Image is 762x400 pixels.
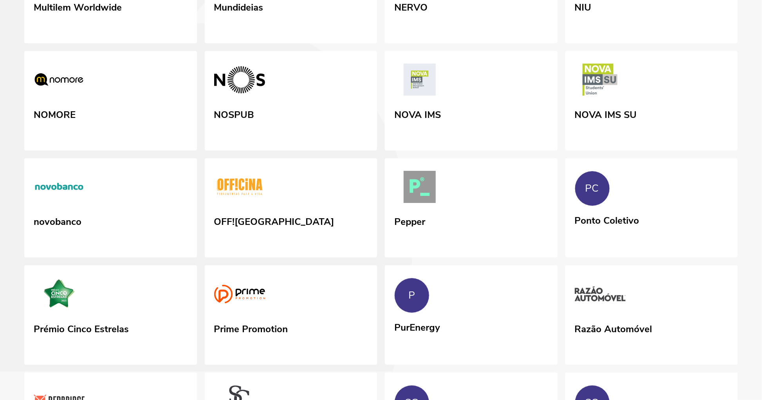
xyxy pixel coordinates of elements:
div: NOVA IMS [394,107,441,121]
a: Pepper Pepper [385,158,558,258]
a: novobanco novobanco [24,158,197,258]
a: P PurEnergy [385,265,558,363]
a: NOSPUB NOSPUB [205,51,377,150]
img: NOMORE [34,63,85,99]
a: NOVA IMS SU NOVA IMS SU [565,51,738,150]
div: P [409,290,415,301]
div: NOMORE [34,107,76,121]
img: Prime Promotion [214,278,265,313]
div: novobanco [34,214,81,228]
img: Razão Automóvel [575,278,626,313]
img: NOSPUB [214,63,265,99]
div: PurEnergy [394,319,440,333]
div: Pepper [394,214,425,228]
a: Prime Promotion Prime Promotion [205,265,377,365]
div: OFF![GEOGRAPHIC_DATA] [214,214,334,228]
img: OFF!CINA [214,171,265,206]
img: novobanco [34,171,85,206]
a: OFF!CINA OFF![GEOGRAPHIC_DATA] [205,158,377,258]
div: Razão Automóvel [575,321,652,335]
a: Razão Automóvel Razão Automóvel [565,265,738,365]
div: Ponto Coletivo [575,212,639,226]
div: Prémio Cinco Estrelas [34,321,129,335]
a: NOVA IMS NOVA IMS [385,51,558,150]
div: Prime Promotion [214,321,288,335]
a: PC Ponto Coletivo [565,158,738,256]
img: NOVA IMS SU [575,63,626,99]
div: NOSPUB [214,107,254,121]
img: NOVA IMS [394,63,445,99]
img: Pepper [394,171,445,206]
div: NOVA IMS SU [575,107,637,121]
img: Prémio Cinco Estrelas [34,278,85,313]
a: NOMORE NOMORE [24,51,197,150]
a: Prémio Cinco Estrelas Prémio Cinco Estrelas [24,265,197,365]
div: PC [585,183,599,194]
